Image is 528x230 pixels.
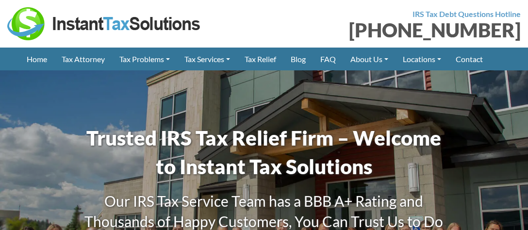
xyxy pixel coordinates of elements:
h1: Trusted IRS Tax Relief Firm – Welcome to Instant Tax Solutions [77,124,451,181]
a: Tax Relief [237,48,283,70]
a: Blog [283,48,313,70]
div: [PHONE_NUMBER] [271,20,521,40]
a: Locations [396,48,448,70]
a: About Us [343,48,396,70]
a: Instant Tax Solutions Logo [7,18,201,27]
a: Tax Problems [112,48,177,70]
a: Home [19,48,54,70]
img: Instant Tax Solutions Logo [7,7,201,40]
a: Tax Attorney [54,48,112,70]
strong: IRS Tax Debt Questions Hotline [412,9,521,18]
a: Tax Services [177,48,237,70]
a: FAQ [313,48,343,70]
a: Contact [448,48,490,70]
